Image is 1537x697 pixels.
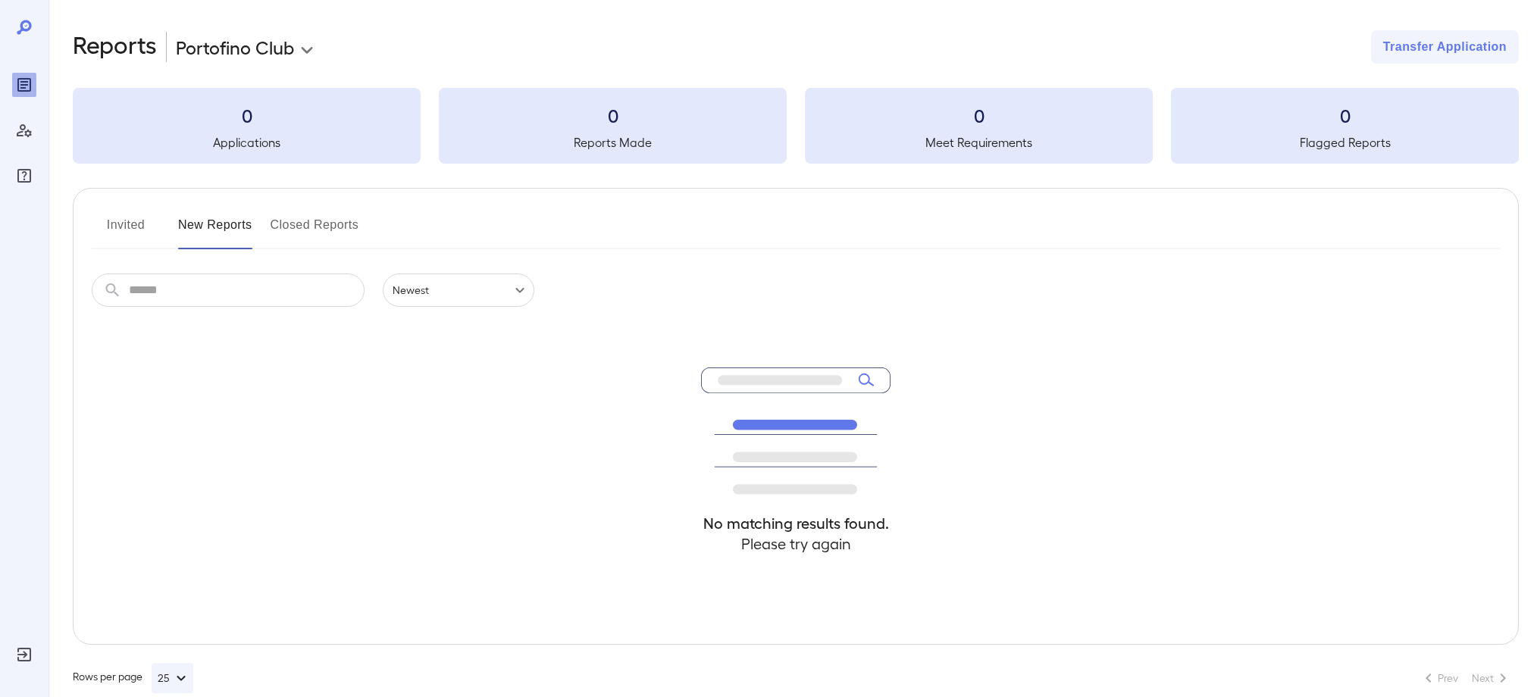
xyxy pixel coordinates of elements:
[12,164,36,188] div: FAQ
[439,133,787,152] h5: Reports Made
[12,118,36,142] div: Manage Users
[1371,30,1519,64] button: Transfer Application
[152,663,193,693] button: 25
[73,663,193,693] div: Rows per page
[1413,666,1519,690] nav: pagination navigation
[439,103,787,127] h3: 0
[73,30,157,64] h2: Reports
[805,103,1153,127] h3: 0
[701,513,891,533] h4: No matching results found.
[1171,133,1519,152] h5: Flagged Reports
[92,213,160,249] button: Invited
[701,533,891,554] h4: Please try again
[73,88,1519,164] summary: 0Applications0Reports Made0Meet Requirements0Flagged Reports
[12,73,36,97] div: Reports
[73,103,421,127] h3: 0
[1171,103,1519,127] h3: 0
[12,642,36,667] div: Log Out
[178,213,252,249] button: New Reports
[271,213,359,249] button: Closed Reports
[176,35,294,59] p: Portofino Club
[805,133,1153,152] h5: Meet Requirements
[383,273,534,307] div: Newest
[73,133,421,152] h5: Applications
